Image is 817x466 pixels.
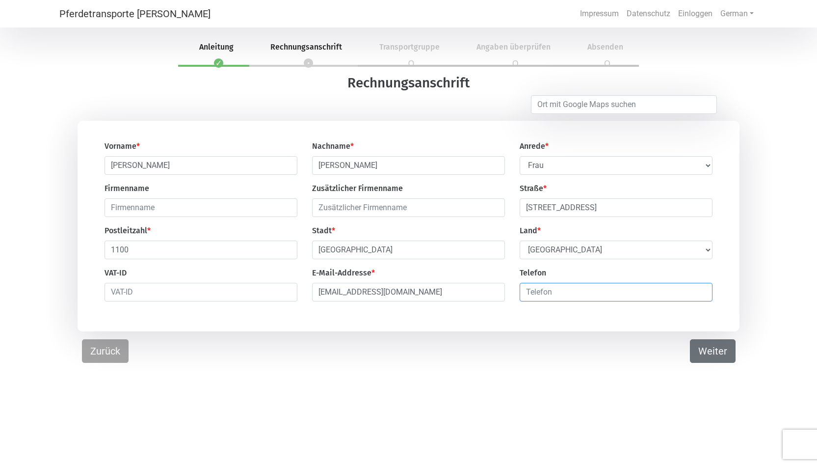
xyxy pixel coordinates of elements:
[312,183,403,194] label: Zusätzlicher Firmenname
[259,42,354,52] span: Rechnungsanschrift
[105,283,297,302] input: VAT-ID
[520,140,549,152] label: Anrede
[690,339,736,363] button: Weiter
[105,156,297,175] input: Vorname
[576,4,623,24] a: Impressum
[368,42,451,52] span: Transportgruppe
[520,267,546,279] label: Telefon
[105,183,149,194] label: Firmenname
[312,267,375,279] label: E-Mail-Addresse
[520,198,712,217] input: Straße
[59,4,211,24] a: Pferdetransporte [PERSON_NAME]
[465,42,562,52] span: Angaben überprüfen
[312,198,505,217] input: Zusätzlicher Firmenname
[187,42,245,52] span: Anleitung
[312,283,505,302] input: E-Mail-Addresse
[520,183,547,194] label: Straße
[674,4,716,24] a: Einloggen
[312,225,335,237] label: Stadt
[312,140,354,152] label: Nachname
[105,225,151,237] label: Postleitzahl
[312,156,505,175] input: Nachname
[531,95,717,114] input: Ort mit Google Maps suchen
[105,241,297,259] input: Postleitzahl
[520,225,541,237] label: Land
[105,140,140,152] label: Vorname
[105,267,127,279] label: VAT-ID
[576,42,635,52] span: Absenden
[520,283,712,302] input: Telefon
[82,339,129,363] button: Zurück
[716,4,758,24] a: German
[623,4,674,24] a: Datenschutz
[105,198,297,217] input: Firmenname
[312,241,505,259] input: Stadt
